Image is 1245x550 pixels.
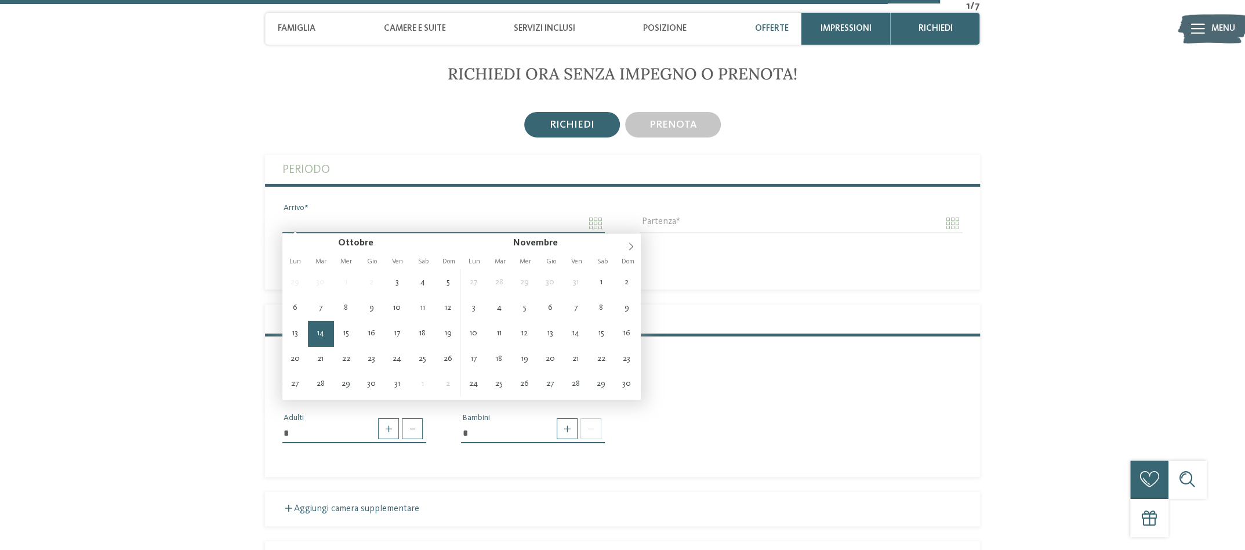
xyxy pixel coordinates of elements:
span: Novembre 2, 2025 [614,270,640,295]
span: Novembre 22, 2025 [589,346,614,372]
span: Novembre 15, 2025 [589,321,614,346]
span: Novembre 10, 2025 [461,321,487,346]
span: Novembre 24, 2025 [461,371,487,397]
span: Settembre 29, 2025 [282,270,308,295]
span: Ottobre 3, 2025 [384,270,410,295]
span: Ottobre 2, 2025 [359,270,384,295]
span: Ottobre 21, 2025 [308,346,333,372]
span: Ottobre 6, 2025 [282,295,308,321]
span: Ottobre 26, 2025 [435,346,461,372]
span: Famiglia [278,23,315,34]
span: Ottobre 9, 2025 [359,295,384,321]
span: Lun [462,258,487,265]
span: Gio [359,258,384,265]
span: Ottobre [338,238,373,248]
span: Ottobre 19, 2025 [435,321,461,346]
span: Novembre 12, 2025 [512,321,538,346]
span: Ottobre 13, 2025 [282,321,308,346]
span: RICHIEDI ORA SENZA IMPEGNO O PRENOTA! [448,63,797,84]
span: Ottobre 27, 2025 [282,371,308,397]
span: Novembre 5, 2025 [512,295,538,321]
span: Novembre 2, 2025 [435,371,461,397]
span: Offerte [755,23,789,34]
span: Novembre 13, 2025 [538,321,563,346]
span: Novembre 25, 2025 [487,371,512,397]
span: Camere e Suite [383,23,445,34]
span: Novembre 17, 2025 [461,346,487,372]
span: Ottobre 10, 2025 [384,295,410,321]
span: Sab [590,258,615,265]
span: Ottobre 4, 2025 [410,270,435,295]
span: Ottobre 22, 2025 [333,346,359,372]
label: Periodo [282,155,963,184]
span: Ottobre 27, 2025 [461,270,487,295]
span: Novembre 27, 2025 [538,371,563,397]
span: Novembre 3, 2025 [461,295,487,321]
span: Impressioni [821,23,872,34]
span: Ottobre 29, 2025 [333,371,359,397]
span: Settembre 30, 2025 [308,270,333,295]
span: Novembre 8, 2025 [589,295,614,321]
span: Novembre 7, 2025 [563,295,589,321]
span: Dom [615,258,641,265]
span: Novembre 23, 2025 [614,346,640,372]
span: Dom [436,258,462,265]
span: prenota [649,120,696,130]
span: Ottobre 14, 2025 [308,321,333,346]
input: Year [373,238,408,248]
span: Novembre 11, 2025 [487,321,512,346]
label: Aggiungi camera supplementare [282,504,419,513]
span: Novembre 9, 2025 [614,295,640,321]
a: prenota [622,109,723,140]
span: Novembre 1, 2025 [589,270,614,295]
span: Mer [333,258,359,265]
span: Ottobre 7, 2025 [308,295,333,321]
span: Novembre 21, 2025 [563,346,589,372]
span: Ven [384,258,410,265]
span: Posizione [643,23,687,34]
span: Novembre 18, 2025 [487,346,512,372]
span: Novembre 14, 2025 [563,321,589,346]
span: Servizi inclusi [514,23,575,34]
span: richiedi [550,120,594,130]
span: Ottobre 5, 2025 [435,270,461,295]
span: Ottobre 30, 2025 [359,371,384,397]
span: Novembre 16, 2025 [614,321,640,346]
span: Ottobre 31, 2025 [384,371,410,397]
span: Mar [487,258,513,265]
span: Ottobre 1, 2025 [333,270,359,295]
span: Ottobre 30, 2025 [538,270,563,295]
span: Novembre [513,238,557,248]
span: richiedi [918,23,952,34]
span: Ottobre 24, 2025 [384,346,410,372]
span: Novembre 19, 2025 [512,346,538,372]
span: Sab [411,258,436,265]
span: Novembre 30, 2025 [614,371,640,397]
span: Lun [282,258,308,265]
span: Ottobre 12, 2025 [435,295,461,321]
span: Ottobre 29, 2025 [512,270,538,295]
span: Novembre 1, 2025 [410,371,435,397]
span: Ottobre 15, 2025 [333,321,359,346]
span: Novembre 20, 2025 [538,346,563,372]
span: Ven [564,258,589,265]
input: Year [557,238,592,248]
span: Ottobre 25, 2025 [410,346,435,372]
span: Ottobre 18, 2025 [410,321,435,346]
span: Ottobre 28, 2025 [308,371,333,397]
span: Ottobre 31, 2025 [563,270,589,295]
span: Novembre 29, 2025 [589,371,614,397]
span: Novembre 4, 2025 [487,295,512,321]
span: Ottobre 17, 2025 [384,321,410,346]
span: Ottobre 23, 2025 [359,346,384,372]
span: Novembre 28, 2025 [563,371,589,397]
span: Mar [308,258,333,265]
span: Ottobre 28, 2025 [487,270,512,295]
span: Ottobre 11, 2025 [410,295,435,321]
span: Novembre 26, 2025 [512,371,538,397]
span: Ottobre 8, 2025 [333,295,359,321]
span: Ottobre 20, 2025 [282,346,308,372]
span: Gio [538,258,564,265]
span: Novembre 6, 2025 [538,295,563,321]
span: Mer [513,258,538,265]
